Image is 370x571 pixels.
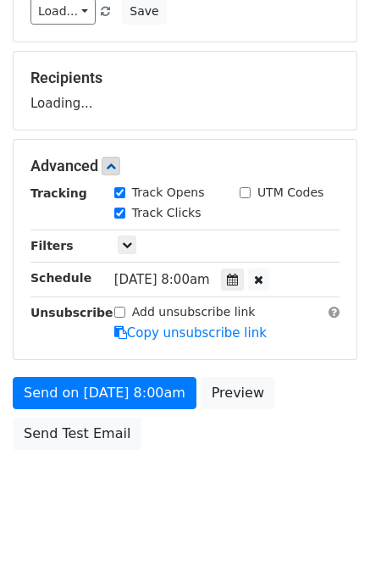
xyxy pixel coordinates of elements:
h5: Recipients [30,69,340,87]
span: [DATE] 8:00am [114,272,210,287]
strong: Tracking [30,186,87,200]
iframe: Chat Widget [285,490,370,571]
label: Track Opens [132,184,205,202]
label: UTM Codes [257,184,323,202]
strong: Unsubscribe [30,306,113,319]
a: Copy unsubscribe link [114,325,267,341]
div: Loading... [30,69,340,113]
a: Send Test Email [13,418,141,450]
a: Preview [201,377,275,409]
label: Track Clicks [132,204,202,222]
a: Send on [DATE] 8:00am [13,377,196,409]
strong: Filters [30,239,74,252]
label: Add unsubscribe link [132,303,256,321]
strong: Schedule [30,271,91,285]
h5: Advanced [30,157,340,175]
